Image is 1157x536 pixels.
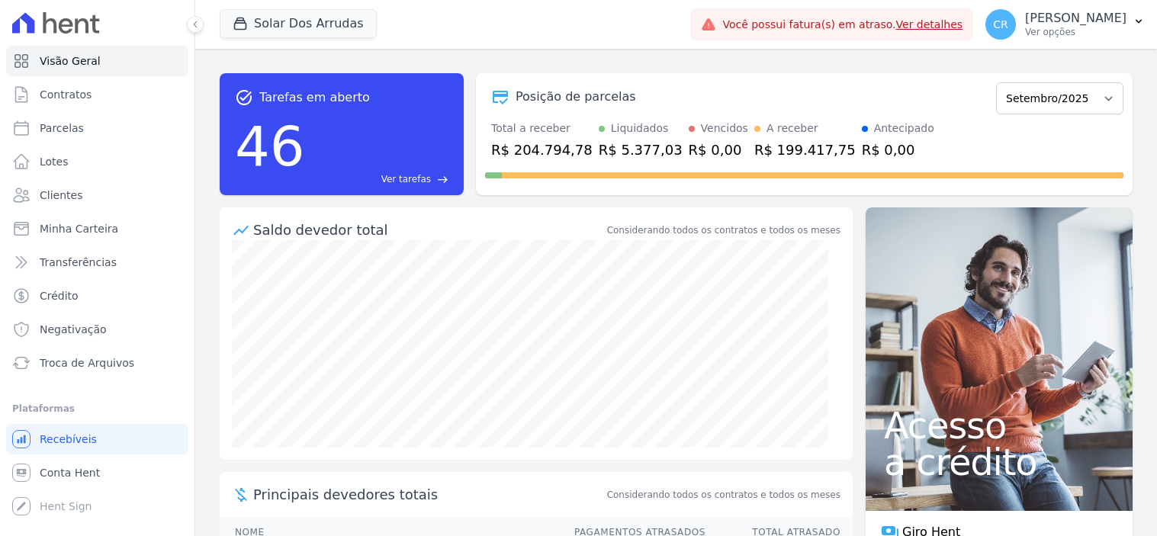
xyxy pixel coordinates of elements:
a: Troca de Arquivos [6,348,188,378]
span: Conta Hent [40,465,100,480]
button: CR [PERSON_NAME] Ver opções [973,3,1157,46]
a: Ver detalhes [896,18,963,30]
span: Crédito [40,288,79,303]
div: Saldo devedor total [253,220,604,240]
span: Minha Carteira [40,221,118,236]
span: Lotes [40,154,69,169]
a: Recebíveis [6,424,188,454]
a: Ver tarefas east [311,172,448,186]
span: Negativação [40,322,107,337]
div: R$ 0,00 [862,140,934,160]
div: Liquidados [611,120,669,136]
a: Conta Hent [6,457,188,488]
div: Posição de parcelas [516,88,636,106]
div: R$ 204.794,78 [491,140,593,160]
a: Crédito [6,281,188,311]
div: R$ 0,00 [689,140,748,160]
div: 46 [235,107,305,186]
div: Total a receber [491,120,593,136]
div: Vencidos [701,120,748,136]
span: east [437,174,448,185]
a: Parcelas [6,113,188,143]
div: R$ 199.417,75 [754,140,856,160]
div: Plataformas [12,400,182,418]
span: Ver tarefas [381,172,431,186]
div: Considerando todos os contratos e todos os meses [607,223,840,237]
a: Negativação [6,314,188,345]
span: Tarefas em aberto [259,88,370,107]
a: Transferências [6,247,188,278]
span: CR [993,19,1008,30]
div: Antecipado [874,120,934,136]
div: R$ 5.377,03 [599,140,683,160]
a: Contratos [6,79,188,110]
span: Considerando todos os contratos e todos os meses [607,488,840,502]
span: Você possui fatura(s) em atraso. [722,17,963,33]
a: Minha Carteira [6,213,188,244]
a: Visão Geral [6,46,188,76]
p: Ver opções [1025,26,1126,38]
span: Principais devedores totais [253,484,604,505]
span: Contratos [40,87,92,102]
span: Troca de Arquivos [40,355,134,371]
span: Visão Geral [40,53,101,69]
span: a crédito [884,444,1114,480]
span: Recebíveis [40,432,97,447]
button: Solar Dos Arrudas [220,9,377,38]
a: Clientes [6,180,188,210]
a: Lotes [6,146,188,177]
span: task_alt [235,88,253,107]
p: [PERSON_NAME] [1025,11,1126,26]
span: Transferências [40,255,117,270]
span: Parcelas [40,120,84,136]
div: A receber [767,120,818,136]
span: Acesso [884,407,1114,444]
span: Clientes [40,188,82,203]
